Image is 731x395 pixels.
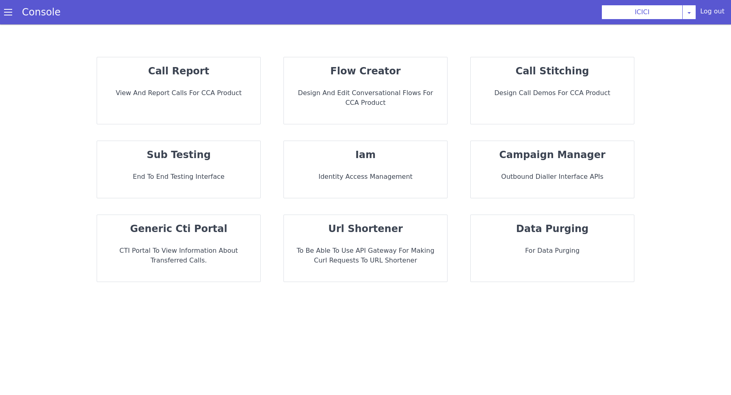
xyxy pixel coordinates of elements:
p: CTI portal to view information about transferred Calls. [104,246,254,265]
strong: data purging [516,223,588,234]
p: Design and Edit Conversational flows for CCA Product [290,88,441,108]
strong: call stitching [516,65,589,77]
strong: call report [148,65,209,77]
p: End to End Testing Interface [104,172,254,182]
strong: url shortener [328,223,403,234]
strong: campaign manager [499,149,606,161]
strong: sub testing [147,149,211,161]
p: Design call demos for CCA Product [477,88,627,98]
p: For data purging [477,246,627,256]
p: Identity Access Management [290,172,441,182]
strong: iam [355,149,376,161]
div: Log out [700,7,725,20]
a: Console [12,7,70,18]
p: View and report calls for CCA Product [104,88,254,98]
button: ICICI [601,5,683,20]
p: To be able to use API Gateway for making curl requests to URL Shortener [290,246,441,265]
strong: generic cti portal [130,223,227,234]
strong: flow creator [330,65,400,77]
p: Outbound dialler interface APIs [477,172,627,182]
